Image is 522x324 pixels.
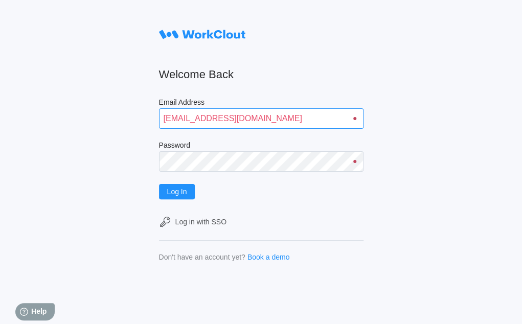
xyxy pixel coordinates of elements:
[159,253,245,261] div: Don't have an account yet?
[167,188,187,195] span: Log In
[159,98,364,108] label: Email Address
[159,184,195,199] button: Log In
[159,141,364,151] label: Password
[159,108,364,129] input: Enter your email
[247,253,290,261] a: Book a demo
[159,216,364,228] a: Log in with SSO
[175,218,226,226] div: Log in with SSO
[159,67,364,82] h2: Welcome Back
